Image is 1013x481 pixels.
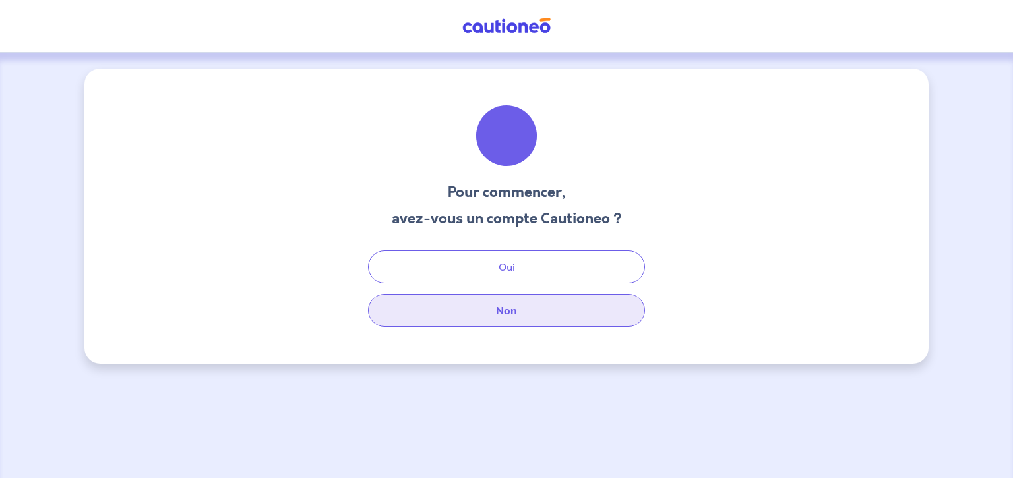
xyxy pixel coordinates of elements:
[471,100,542,171] img: illu_welcome.svg
[392,182,622,203] h3: Pour commencer,
[392,208,622,229] h3: avez-vous un compte Cautioneo ?
[368,294,645,327] button: Non
[457,18,556,34] img: Cautioneo
[368,250,645,283] button: Oui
